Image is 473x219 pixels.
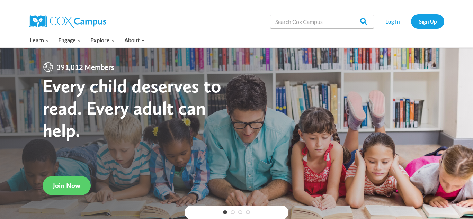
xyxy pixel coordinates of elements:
[25,33,149,47] nav: Primary Navigation
[377,14,444,28] nav: Secondary Navigation
[124,36,145,45] span: About
[30,36,50,45] span: Learn
[270,15,374,28] input: Search Cox Campus
[54,62,117,73] span: 391,012 Members
[29,15,106,28] img: Cox Campus
[43,176,91,195] a: Join Now
[231,210,235,215] a: 2
[223,210,227,215] a: 1
[43,75,221,141] strong: Every child deserves to read. Every adult can help.
[58,36,81,45] span: Engage
[377,14,408,28] a: Log In
[238,210,242,215] a: 3
[90,36,115,45] span: Explore
[411,14,444,28] a: Sign Up
[53,181,80,190] span: Join Now
[246,210,250,215] a: 4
